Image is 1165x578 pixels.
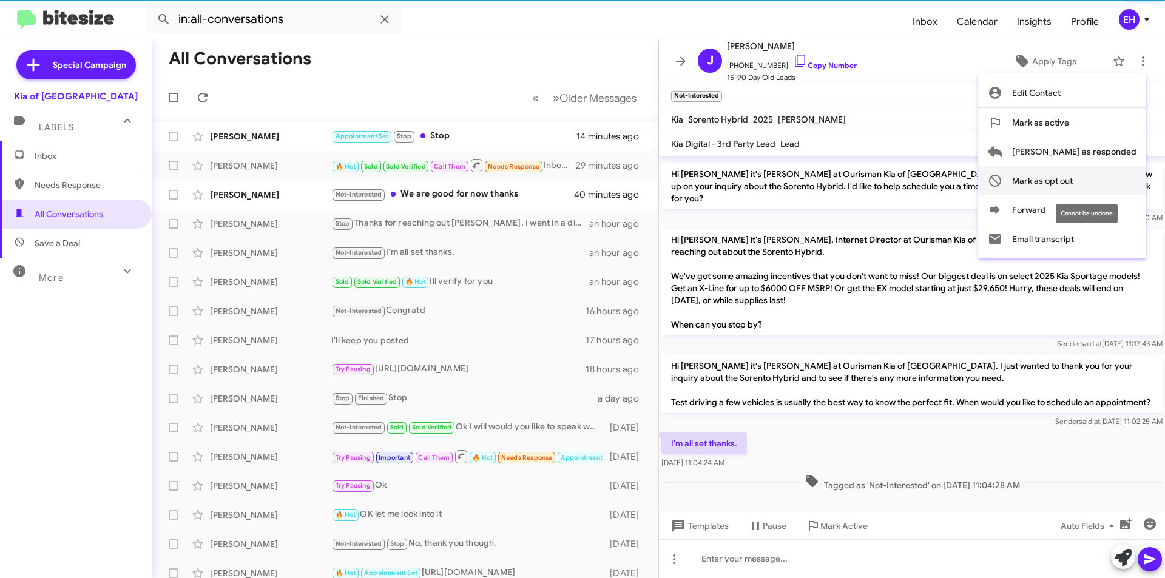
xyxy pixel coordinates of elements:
[1012,108,1069,137] span: Mark as active
[1012,166,1073,195] span: Mark as opt out
[978,195,1146,224] button: Forward
[1012,78,1061,107] span: Edit Contact
[1012,137,1136,166] span: [PERSON_NAME] as responded
[978,224,1146,254] button: Email transcript
[1056,204,1118,223] div: Cannot be undone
